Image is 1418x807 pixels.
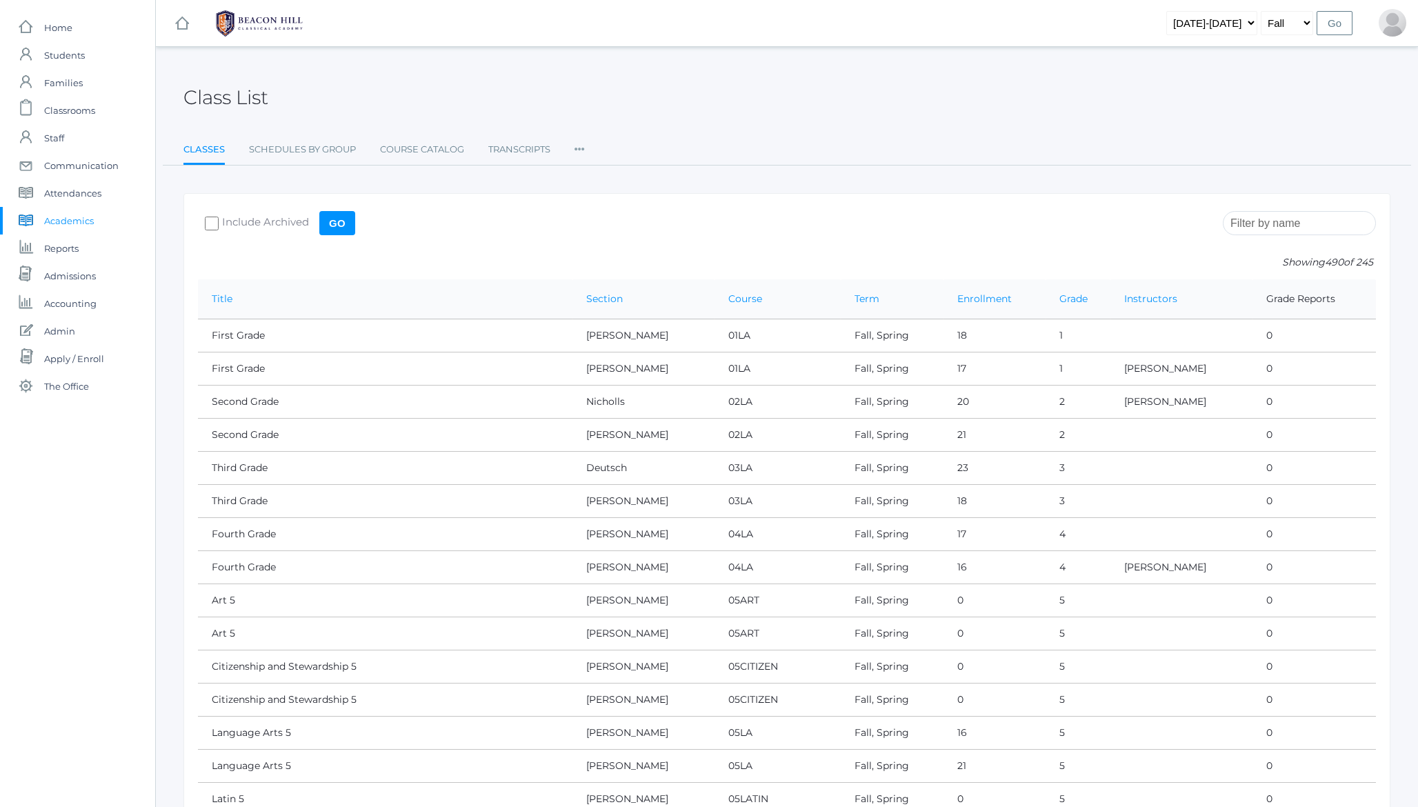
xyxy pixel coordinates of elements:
a: 04LA [728,528,753,540]
span: Classrooms [44,97,95,124]
th: Grade Reports [1252,279,1376,319]
a: Language Arts 5 [212,759,291,772]
span: Students [44,41,85,69]
a: 01LA [728,329,750,341]
span: Reports [44,235,79,262]
span: Apply / Enroll [44,345,104,372]
td: 4 [1046,518,1110,551]
span: Academics [44,207,94,235]
td: [PERSON_NAME] [572,750,715,783]
a: Second Grade [212,395,279,408]
a: 03LA [728,461,752,474]
a: 0 [1266,329,1272,341]
a: 0 [1266,627,1272,639]
a: 0 [1266,693,1272,706]
a: 02LA [728,395,752,408]
span: Staff [44,124,64,152]
a: Instructors [1124,292,1177,305]
a: Grade [1059,292,1088,305]
td: Fall, Spring [841,319,943,352]
td: [PERSON_NAME] [572,717,715,750]
input: Go [319,211,355,235]
td: [PERSON_NAME] [572,352,715,386]
a: 0 [1266,461,1272,474]
a: 0 [1266,660,1272,672]
a: 05CITIZEN [728,693,778,706]
a: 0 [957,594,963,606]
td: Fall, Spring [841,386,943,419]
td: Fall, Spring [841,452,943,485]
td: 2 [1046,386,1110,419]
a: Course Catalog [380,136,464,163]
a: Fourth Grade [212,561,276,573]
a: [PERSON_NAME] [1124,561,1206,573]
td: 5 [1046,650,1110,684]
td: Nicholls [572,386,715,419]
a: 16 [957,726,967,739]
td: [PERSON_NAME] [572,650,715,684]
a: 0 [1266,793,1272,805]
span: Families [44,69,83,97]
a: Course [728,292,762,305]
a: 21 [957,428,966,441]
a: 0 [1266,528,1272,540]
a: 0 [1266,759,1272,772]
h2: Class List [183,87,268,108]
a: Term [855,292,879,305]
a: Enrollment [957,292,1012,305]
span: Include Archived [219,215,309,232]
a: 02LA [728,428,752,441]
td: 3 [1046,452,1110,485]
p: Showing of 245 [198,255,1376,270]
a: Citizenship and Stewardship 5 [212,660,357,672]
td: Fall, Spring [841,584,943,617]
a: 0 [1266,495,1272,507]
input: Go [1317,11,1352,35]
a: 05LA [728,726,752,739]
a: 0 [957,693,963,706]
span: 490 [1325,256,1344,268]
a: 05ART [728,594,759,606]
a: 05LATIN [728,793,768,805]
a: [PERSON_NAME] [1124,395,1206,408]
a: 16 [957,561,967,573]
a: Third Grade [212,495,268,507]
a: Second Grade [212,428,279,441]
td: 5 [1046,717,1110,750]
td: Fall, Spring [841,750,943,783]
td: [PERSON_NAME] [572,485,715,518]
td: 5 [1046,617,1110,650]
a: 0 [1266,726,1272,739]
a: Fourth Grade [212,528,276,540]
a: 0 [1266,428,1272,441]
a: 17 [957,528,966,540]
a: Section [586,292,623,305]
td: Deutsch [572,452,715,485]
a: First Grade [212,362,265,375]
input: Filter by name [1223,211,1376,235]
a: Third Grade [212,461,268,474]
a: Citizenship and Stewardship 5 [212,693,357,706]
a: First Grade [212,329,265,341]
a: 0 [1266,362,1272,375]
a: 03LA [728,495,752,507]
td: Fall, Spring [841,684,943,717]
td: 5 [1046,584,1110,617]
a: 05ART [728,627,759,639]
td: [PERSON_NAME] [572,419,715,452]
a: 0 [957,627,963,639]
td: 5 [1046,750,1110,783]
a: Latin 5 [212,793,244,805]
td: [PERSON_NAME] [572,684,715,717]
a: 0 [1266,561,1272,573]
a: Art 5 [212,627,235,639]
td: Fall, Spring [841,617,943,650]
div: Jason Roberts [1379,9,1406,37]
td: 5 [1046,684,1110,717]
td: Fall, Spring [841,650,943,684]
td: [PERSON_NAME] [572,319,715,352]
td: [PERSON_NAME] [572,584,715,617]
a: 04LA [728,561,753,573]
td: 1 [1046,319,1110,352]
a: Language Arts 5 [212,726,291,739]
